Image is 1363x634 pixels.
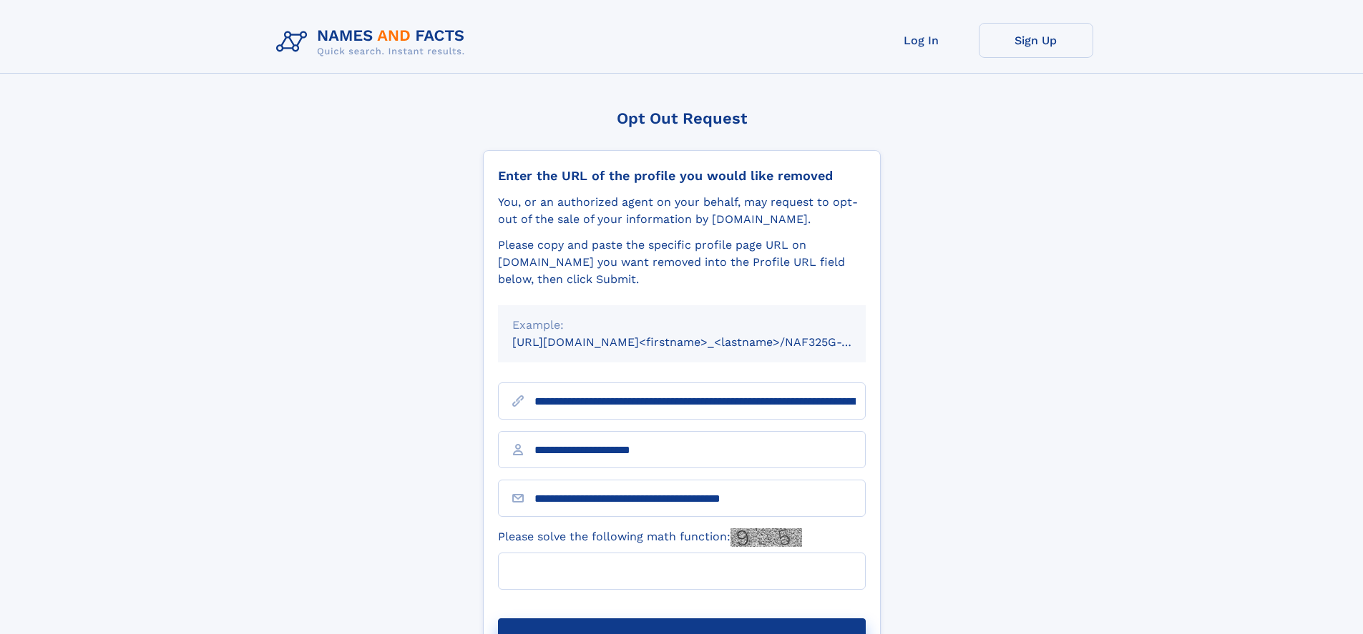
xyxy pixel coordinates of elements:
div: Example: [512,317,851,334]
div: Enter the URL of the profile you would like removed [498,168,866,184]
label: Please solve the following math function: [498,528,802,547]
small: [URL][DOMAIN_NAME]<firstname>_<lastname>/NAF325G-xxxxxxxx [512,335,893,349]
img: Logo Names and Facts [270,23,477,61]
div: Opt Out Request [483,109,881,127]
div: You, or an authorized agent on your behalf, may request to opt-out of the sale of your informatio... [498,194,866,228]
div: Please copy and paste the specific profile page URL on [DOMAIN_NAME] you want removed into the Pr... [498,237,866,288]
a: Log In [864,23,979,58]
a: Sign Up [979,23,1093,58]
